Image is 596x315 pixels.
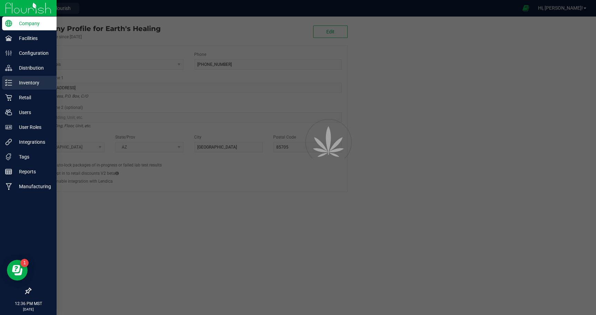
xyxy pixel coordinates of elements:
p: Users [12,108,53,116]
p: Manufacturing [12,182,53,191]
p: Configuration [12,49,53,57]
iframe: Resource center [7,260,28,281]
p: Distribution [12,64,53,72]
iframe: Resource center unread badge [20,259,29,267]
inline-svg: Company [5,20,12,27]
p: Tags [12,153,53,161]
p: [DATE] [3,307,53,312]
inline-svg: Manufacturing [5,183,12,190]
p: Reports [12,167,53,176]
inline-svg: Configuration [5,50,12,57]
inline-svg: Facilities [5,35,12,42]
p: Integrations [12,138,53,146]
inline-svg: User Roles [5,124,12,131]
p: Inventory [12,79,53,87]
inline-svg: Integrations [5,139,12,145]
p: Retail [12,93,53,102]
p: User Roles [12,123,53,131]
p: 12:36 PM MST [3,301,53,307]
inline-svg: Retail [5,94,12,101]
inline-svg: Tags [5,153,12,160]
inline-svg: Inventory [5,79,12,86]
p: Facilities [12,34,53,42]
p: Company [12,19,53,28]
inline-svg: Users [5,109,12,116]
inline-svg: Reports [5,168,12,175]
inline-svg: Distribution [5,64,12,71]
